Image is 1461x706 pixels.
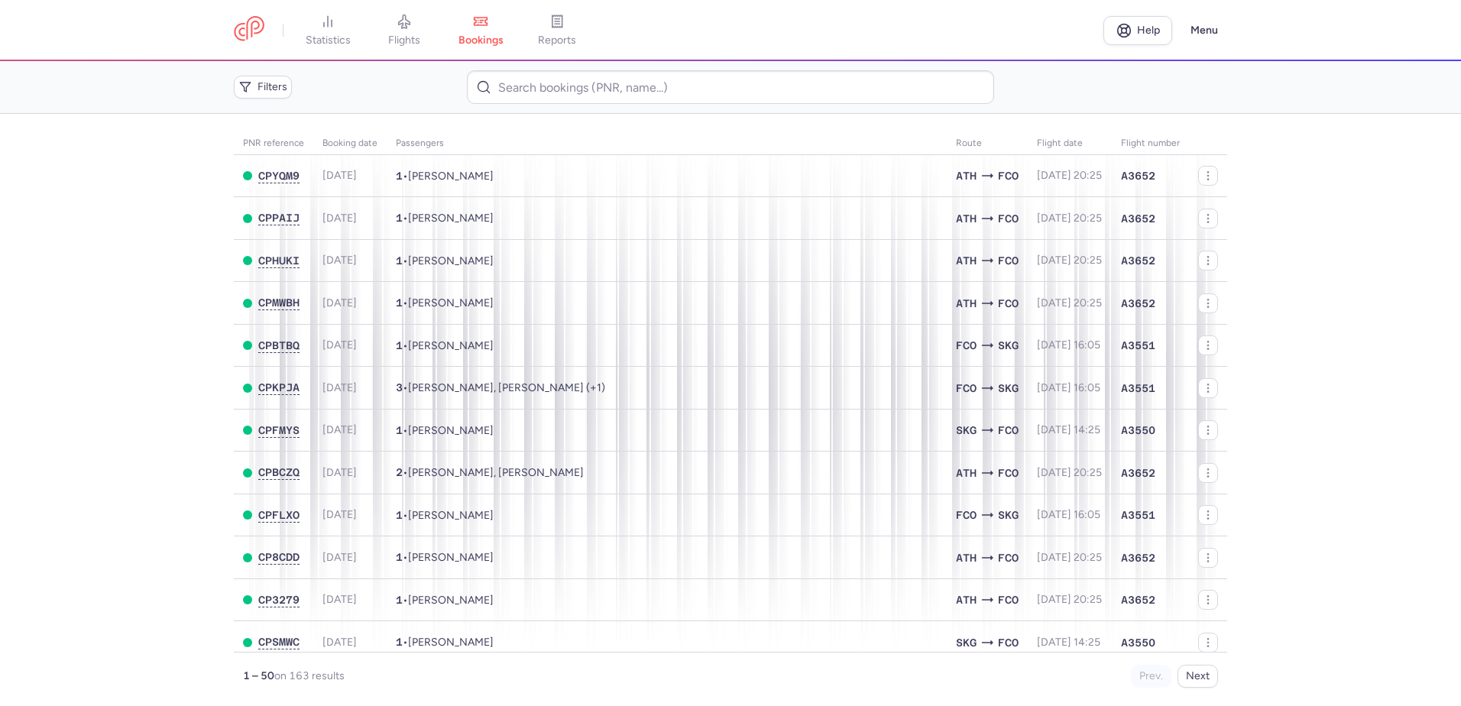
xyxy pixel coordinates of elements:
[998,465,1019,481] span: FCO
[396,551,403,563] span: 1
[388,34,420,47] span: flights
[234,132,313,155] th: PNR reference
[1037,508,1100,521] span: [DATE] 16:05
[396,636,494,649] span: •
[322,636,357,649] span: [DATE]
[956,337,977,354] span: FCO
[1121,168,1155,183] span: A3652
[258,636,300,649] button: CPSMWC
[1121,592,1155,607] span: A3652
[258,81,287,93] span: Filters
[396,509,403,521] span: 1
[396,254,494,267] span: •
[396,254,403,267] span: 1
[322,254,357,267] span: [DATE]
[1103,16,1172,45] a: Help
[396,424,494,437] span: •
[322,296,357,309] span: [DATE]
[998,422,1019,439] span: FCO
[234,76,292,99] button: Filters
[408,296,494,309] span: Anna NAZOU
[1121,465,1155,481] span: A3652
[956,380,977,397] span: FCO
[1037,466,1102,479] span: [DATE] 20:25
[274,669,345,682] span: on 163 results
[396,296,403,309] span: 1
[258,594,300,607] button: CP3279
[408,212,494,225] span: Pati MAGOMEDOVA
[956,252,977,269] span: ATH
[234,16,264,44] a: CitizenPlane red outlined logo
[322,593,357,606] span: [DATE]
[313,132,387,155] th: Booking date
[1037,296,1102,309] span: [DATE] 20:25
[258,466,300,479] button: CPBCZQ
[956,507,977,523] span: FCO
[396,296,494,309] span: •
[1121,253,1155,268] span: A3652
[1121,211,1155,226] span: A3652
[322,466,357,479] span: [DATE]
[396,212,403,224] span: 1
[396,170,403,182] span: 1
[1121,507,1155,523] span: A3551
[1121,381,1155,396] span: A3551
[998,549,1019,566] span: FCO
[258,212,300,224] span: CPPAIJ
[258,424,300,437] button: CPFMYS
[396,424,403,436] span: 1
[1121,296,1155,311] span: A3652
[1037,593,1102,606] span: [DATE] 20:25
[1037,636,1100,649] span: [DATE] 14:25
[322,381,357,394] span: [DATE]
[998,210,1019,227] span: FCO
[467,70,993,104] input: Search bookings (PNR, name...)
[258,339,300,351] span: CPBTBQ
[396,509,494,522] span: •
[998,337,1019,354] span: SKG
[956,210,977,227] span: ATH
[1037,254,1102,267] span: [DATE] 20:25
[1121,635,1155,650] span: A3550
[258,381,300,393] span: CPKPJA
[408,424,494,437] span: Dimitrios KAPLANIS
[1131,665,1171,688] button: Prev.
[458,34,504,47] span: bookings
[1028,132,1112,155] th: flight date
[1037,381,1100,394] span: [DATE] 16:05
[998,167,1019,184] span: FCO
[1037,551,1102,564] span: [DATE] 20:25
[243,669,274,682] strong: 1 – 50
[387,132,947,155] th: Passengers
[1181,16,1227,45] button: Menu
[998,507,1019,523] span: SKG
[258,551,300,563] span: CP8CDD
[258,170,300,182] span: CPYQM9
[396,551,494,564] span: •
[408,636,494,649] span: Peter PETROPOULOS
[947,132,1028,155] th: Route
[519,14,595,47] a: reports
[396,466,584,479] span: •
[396,636,403,648] span: 1
[396,466,403,478] span: 2
[396,212,494,225] span: •
[258,296,300,309] span: CPMWBH
[258,212,300,225] button: CPPAIJ
[258,424,300,436] span: CPFMYS
[408,466,584,479] span: Valeria ARNALDI, Matteo DI STEFANO
[998,295,1019,312] span: FCO
[396,381,605,394] span: •
[1121,338,1155,353] span: A3551
[396,170,494,183] span: •
[322,338,357,351] span: [DATE]
[258,551,300,564] button: CP8CDD
[1037,338,1100,351] span: [DATE] 16:05
[956,422,977,439] span: SKG
[956,167,977,184] span: ATH
[1037,423,1100,436] span: [DATE] 14:25
[258,594,300,606] span: CP3279
[258,509,300,521] span: CPFLXO
[442,14,519,47] a: bookings
[396,339,494,352] span: •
